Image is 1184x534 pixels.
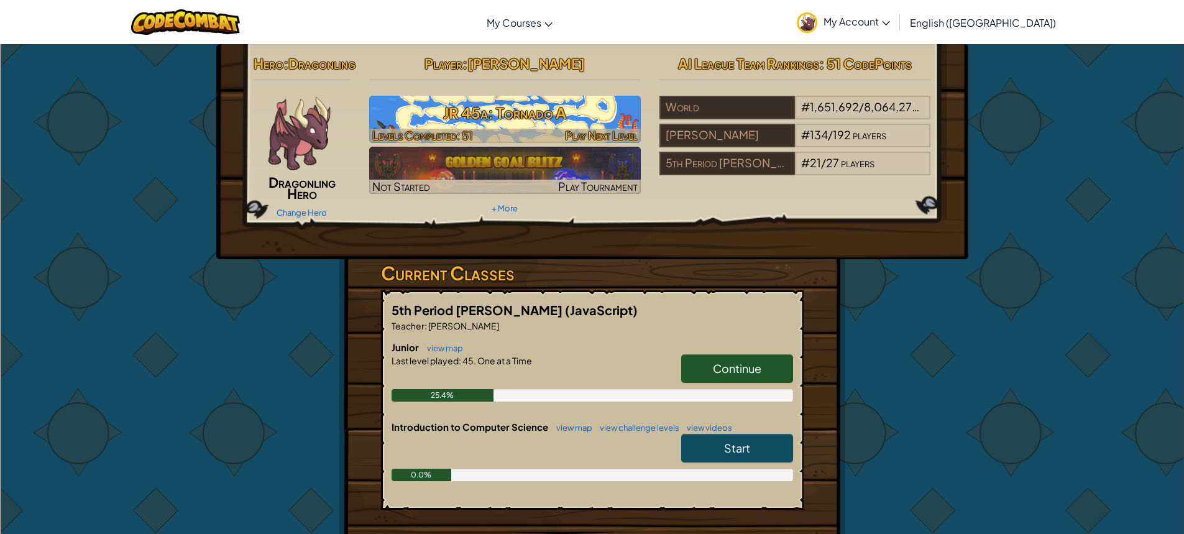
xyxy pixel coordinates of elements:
span: English ([GEOGRAPHIC_DATA]) [910,16,1056,29]
div: Options [5,50,1179,61]
div: Delete [5,39,1179,50]
div: Rename [5,72,1179,83]
h3: JR 45a: Tornado A [369,99,641,127]
img: avatar [797,12,817,33]
img: CodeCombat logo [131,9,240,35]
a: My Courses [480,6,559,39]
div: Move To ... [5,27,1179,39]
a: English ([GEOGRAPHIC_DATA]) [904,6,1062,39]
div: Sort A > Z [5,5,1179,16]
span: My Courses [487,16,541,29]
div: Sign out [5,61,1179,72]
div: Sort New > Old [5,16,1179,27]
span: My Account [824,15,890,28]
div: Move To ... [5,83,1179,94]
a: Play Next Level [369,96,641,143]
a: My Account [791,2,896,42]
